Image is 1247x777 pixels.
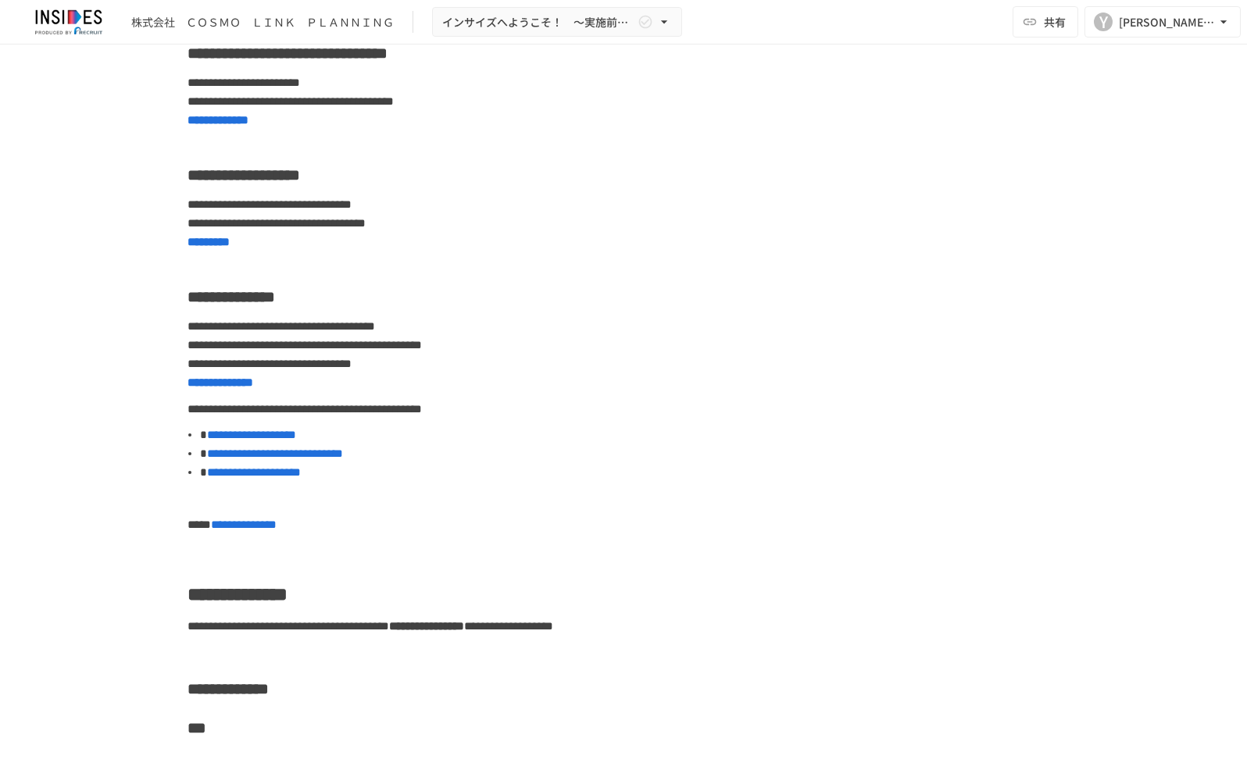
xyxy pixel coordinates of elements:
[1084,6,1241,37] button: Y[PERSON_NAME][EMAIL_ADDRESS][DOMAIN_NAME]
[432,7,682,37] button: インサイズへようこそ！ ～実施前のご案内～
[1013,6,1078,37] button: 共有
[1119,12,1216,32] div: [PERSON_NAME][EMAIL_ADDRESS][DOMAIN_NAME]
[131,14,394,30] div: 株式会社 ＣＯＳＭＯ ＬＩＮＫ ＰＬＡＮＮＩＮＧ
[19,9,119,34] img: JmGSPSkPjKwBq77AtHmwC7bJguQHJlCRQfAXtnx4WuV
[1044,13,1066,30] span: 共有
[1094,12,1113,31] div: Y
[442,12,634,32] span: インサイズへようこそ！ ～実施前のご案内～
